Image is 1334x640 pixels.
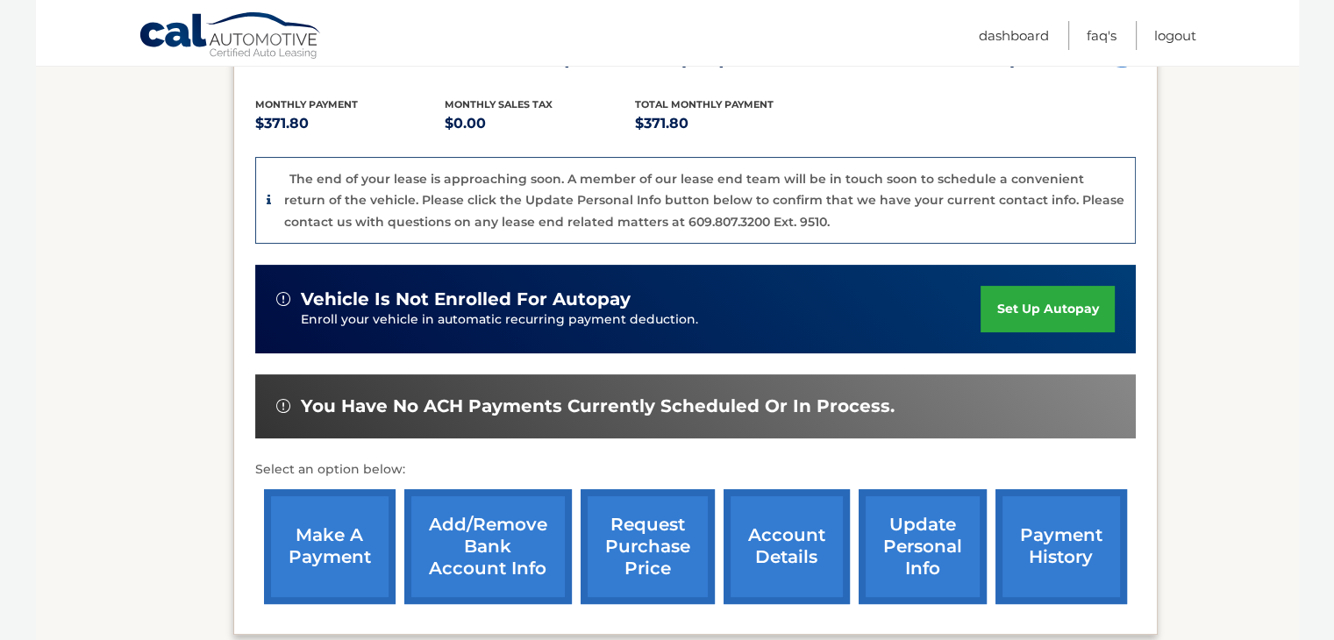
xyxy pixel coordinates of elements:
[255,459,1136,480] p: Select an option below:
[445,98,553,110] span: Monthly sales Tax
[255,111,446,136] p: $371.80
[404,489,572,604] a: Add/Remove bank account info
[581,489,715,604] a: request purchase price
[276,292,290,306] img: alert-white.svg
[724,489,850,604] a: account details
[301,288,631,310] span: vehicle is not enrolled for autopay
[1087,21,1116,50] a: FAQ's
[859,489,987,604] a: update personal info
[276,399,290,413] img: alert-white.svg
[635,98,774,110] span: Total Monthly Payment
[139,11,323,62] a: Cal Automotive
[284,171,1124,230] p: The end of your lease is approaching soon. A member of our lease end team will be in touch soon t...
[301,395,895,417] span: You have no ACH payments currently scheduled or in process.
[995,489,1127,604] a: payment history
[301,310,981,330] p: Enroll your vehicle in automatic recurring payment deduction.
[635,111,825,136] p: $371.80
[264,489,396,604] a: make a payment
[979,21,1049,50] a: Dashboard
[255,98,358,110] span: Monthly Payment
[981,286,1114,332] a: set up autopay
[1154,21,1196,50] a: Logout
[445,111,635,136] p: $0.00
